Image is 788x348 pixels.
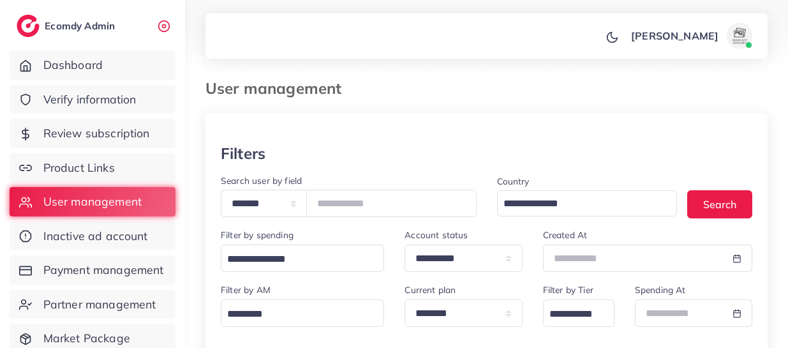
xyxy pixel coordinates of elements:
img: avatar [727,23,752,49]
div: Search for option [543,299,614,327]
input: Search for option [545,305,598,324]
span: Market Package [43,330,130,347]
span: User management [43,193,142,210]
span: Verify information [43,91,137,108]
label: Spending At [635,284,686,296]
a: Dashboard [10,50,175,80]
a: Partner management [10,290,175,319]
a: [PERSON_NAME]avatar [624,23,757,49]
span: Inactive ad account [43,228,148,245]
input: Search for option [223,250,368,269]
label: Filter by Tier [543,284,593,296]
input: Search for option [223,305,368,324]
span: Payment management [43,262,164,278]
a: Payment management [10,255,175,285]
span: Dashboard [43,57,103,73]
label: Search user by field [221,174,302,187]
a: logoEcomdy Admin [17,15,118,37]
label: Current plan [405,284,456,296]
span: Partner management [43,296,156,313]
a: User management [10,187,175,216]
p: [PERSON_NAME] [631,28,718,43]
input: Search for option [499,194,661,214]
span: Product Links [43,160,115,176]
button: Search [687,190,752,218]
a: Product Links [10,153,175,183]
div: Search for option [221,245,384,272]
label: Country [497,175,530,188]
h3: User management [205,79,352,98]
h2: Ecomdy Admin [45,20,118,32]
a: Verify information [10,85,175,114]
img: logo [17,15,40,37]
span: Review subscription [43,125,150,142]
div: Search for option [221,299,384,327]
div: Search for option [497,190,678,216]
label: Created At [543,229,588,241]
label: Account status [405,229,468,241]
a: Review subscription [10,119,175,148]
h3: Filters [221,144,265,163]
label: Filter by spending [221,229,294,241]
label: Filter by AM [221,284,271,296]
a: Inactive ad account [10,222,175,251]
